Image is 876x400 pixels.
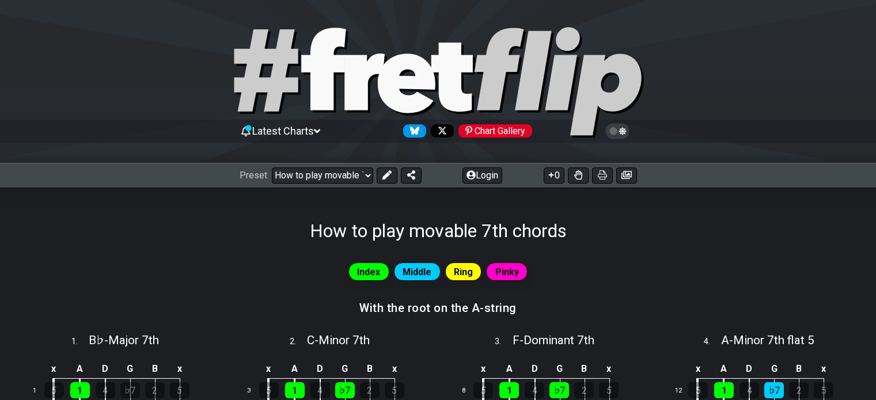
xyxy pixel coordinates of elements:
td: G [117,360,142,379]
span: 3 . [495,336,512,348]
td: x [167,360,192,379]
button: Edit Preset [377,167,397,184]
td: A [711,360,737,379]
td: x [685,360,711,379]
div: 5 [473,382,493,398]
div: 1 [70,382,90,398]
div: 5 [385,382,404,398]
td: A [496,360,522,379]
td: D [93,360,118,379]
td: D [308,360,333,379]
span: 1 . [71,336,89,348]
span: A - Minor 7th flat 5 [721,333,814,347]
span: Toggle light / dark theme [611,126,624,136]
td: B [787,360,811,379]
div: ♭7 [335,382,355,398]
td: x [470,360,496,379]
div: 2 [789,382,809,398]
span: F - Dominant 7th [513,333,594,347]
span: B♭ - Major 7th [89,333,159,347]
td: B [572,360,597,379]
td: D [522,360,547,379]
td: G [762,360,787,379]
h1: How to play movable 7th chords [310,220,567,242]
div: ♭7 [549,382,569,398]
div: Chart Gallery [458,124,532,138]
span: 4 . [704,336,721,348]
div: 2 [360,382,380,398]
td: B [357,360,382,379]
div: 1 [499,382,519,398]
div: 5 [259,382,279,398]
span: Middle [403,264,431,280]
td: x [382,360,407,379]
span: Preset [240,170,267,181]
div: ♭7 [120,382,140,398]
a: #fretflip at Pinterest [454,124,532,138]
td: B [142,360,167,379]
button: Login [462,167,502,184]
button: Share Preset [401,167,422,184]
td: G [332,360,357,379]
button: Print [592,167,613,184]
div: 2 [145,382,165,398]
div: 4 [740,382,759,398]
button: 0 [544,167,564,184]
td: x [41,360,67,379]
div: 5 [170,382,189,398]
h3: With the root on the A-string [359,302,517,314]
div: 1 [714,382,734,398]
td: A [282,360,308,379]
div: 5 [599,382,619,398]
td: x [597,360,621,379]
span: C - Minor 7th [307,333,370,347]
div: 4 [525,382,544,398]
div: 4 [96,382,115,398]
div: 5 [44,382,64,398]
a: Follow #fretflip at X [426,124,454,138]
span: Index [357,264,380,280]
div: ♭7 [764,382,784,398]
span: 2 . [290,336,307,348]
a: Follow #fretflip at Bluesky [399,124,426,138]
div: 5 [688,382,708,398]
div: 5 [814,382,833,398]
td: D [737,360,762,379]
td: x [256,360,282,379]
span: Ring [454,264,473,280]
div: 4 [310,382,330,398]
div: 1 [285,382,305,398]
td: G [547,360,572,379]
button: Create image [616,167,637,184]
span: Latest Charts [252,125,314,137]
div: 2 [574,382,594,398]
select: Preset [272,167,373,184]
button: Toggle Dexterity for all fretkits [568,167,589,184]
td: x [811,360,836,379]
span: Pinky [495,264,519,280]
td: A [67,360,93,379]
